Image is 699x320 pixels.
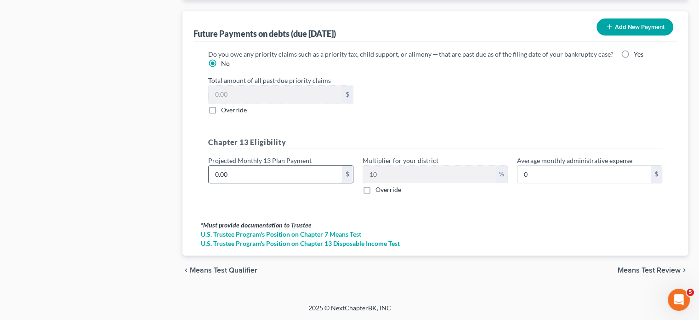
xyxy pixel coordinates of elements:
[201,221,670,230] div: Must provide documentation to Trustee
[668,289,690,311] iframe: Intercom live chat
[193,28,336,39] div: Future Payments on debts (due [DATE])
[201,239,670,248] a: U.S. Trustee Program's Position on Chapter 13 Disposable Income Test
[651,166,662,183] div: $
[634,50,643,58] span: Yes
[618,267,681,274] span: Means Test Review
[363,166,496,183] input: 0.00
[221,59,230,67] span: No
[496,166,507,183] div: %
[208,156,312,165] label: Projected Monthly 13 Plan Payment
[363,156,438,165] label: Multiplier for your district
[88,303,612,320] div: 2025 © NextChapterBK, INC
[375,186,401,193] span: Override
[208,49,614,59] label: Do you owe any priority claims such as a priority tax, child support, or alimony ─ that are past ...
[209,86,342,103] input: 0.00
[517,166,651,183] input: 0.00
[597,18,673,35] button: Add New Payment
[221,106,247,114] span: Override
[618,267,688,274] button: Means Test Review chevron_right
[517,156,632,165] label: Average monthly administrative expense
[342,86,353,103] div: $
[201,230,670,239] a: U.S. Trustee Program's Position on Chapter 7 Means Test
[342,166,353,183] div: $
[209,166,342,183] input: 0.00
[208,137,662,148] h5: Chapter 13 Eligibility
[182,267,190,274] i: chevron_left
[204,76,667,85] label: Total amount of all past-due priority claims
[182,267,257,274] button: chevron_left Means Test Qualifier
[687,289,694,296] span: 5
[681,267,688,274] i: chevron_right
[190,267,257,274] span: Means Test Qualifier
